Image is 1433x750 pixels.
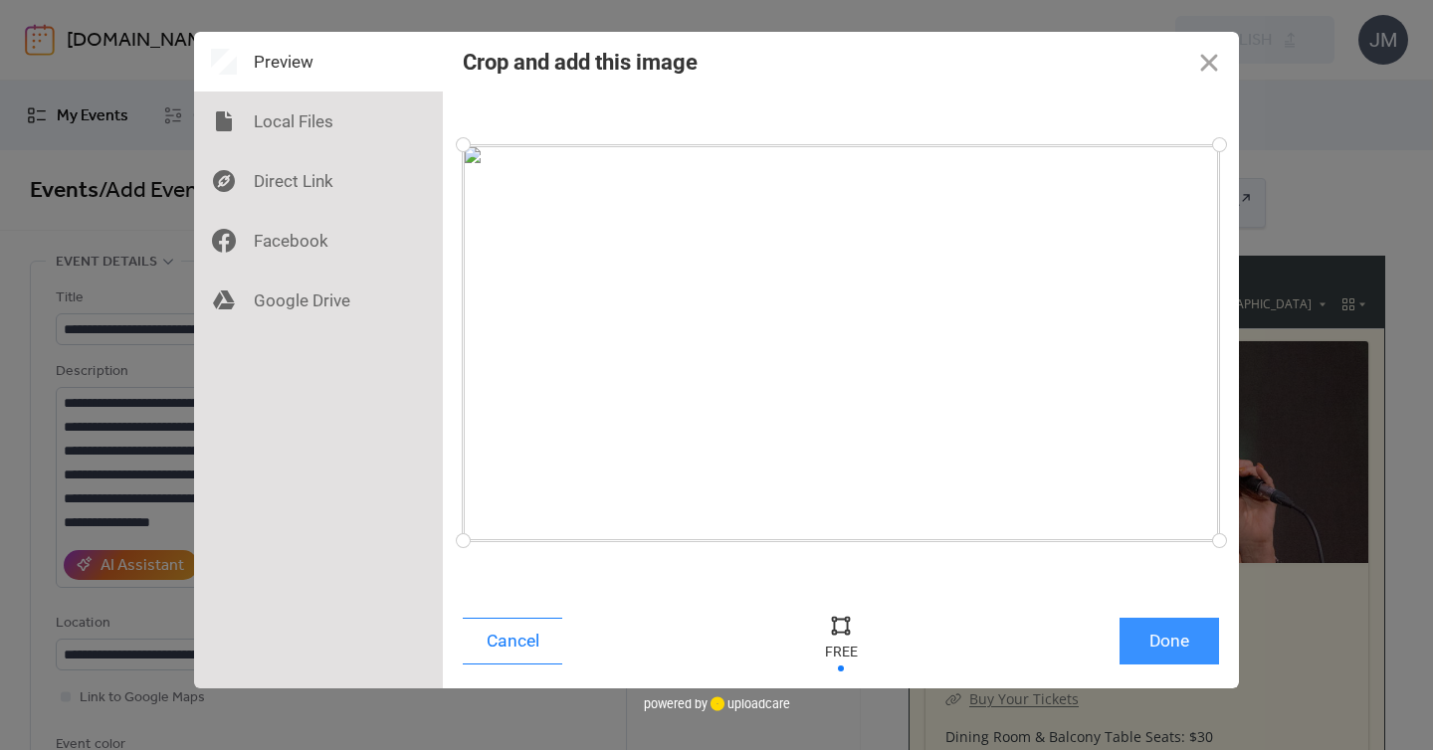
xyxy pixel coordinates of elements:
div: Crop and add this image [463,50,698,75]
a: uploadcare [708,696,790,711]
div: Direct Link [194,151,443,211]
div: Facebook [194,211,443,271]
button: Done [1120,618,1219,664]
div: Google Drive [194,271,443,330]
button: Close [1179,32,1239,92]
div: powered by [644,688,790,718]
button: Cancel [463,618,562,664]
div: Preview [194,32,443,92]
div: Local Files [194,92,443,151]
